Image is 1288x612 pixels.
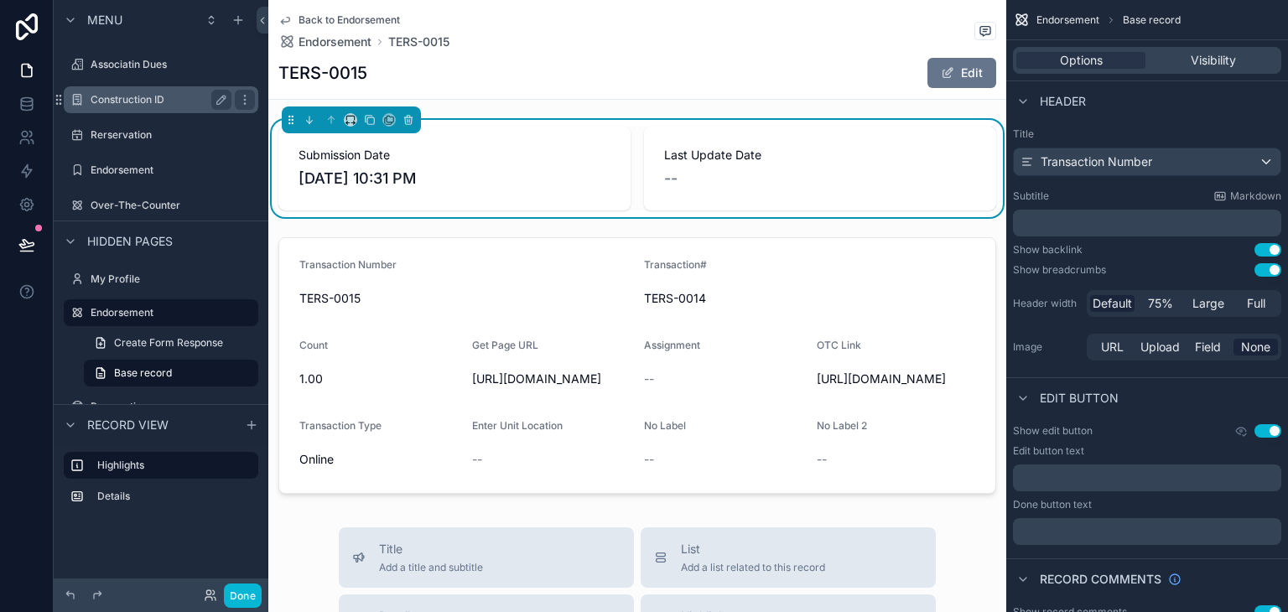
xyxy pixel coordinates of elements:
[97,490,252,503] label: Details
[1247,295,1265,312] span: Full
[1195,339,1221,355] span: Field
[64,86,258,113] a: Construction ID
[1036,13,1099,27] span: Endorsement
[1093,295,1132,312] span: Default
[64,266,258,293] a: My Profile
[84,329,258,356] a: Create Form Response
[64,393,258,420] a: Reservations
[64,299,258,326] a: Endorsement
[87,417,169,433] span: Record view
[1241,339,1270,355] span: None
[91,93,225,106] label: Construction ID
[64,122,258,148] a: Rerservation
[379,561,483,574] span: Add a title and subtitle
[54,444,268,526] div: scrollable content
[299,13,400,27] span: Back to Endorsement
[299,147,610,163] span: Submission Date
[1013,148,1281,176] button: Transaction Number
[91,400,255,413] label: Reservations
[1013,210,1281,236] div: scrollable content
[664,167,678,190] span: --
[1192,295,1224,312] span: Large
[1213,189,1281,203] a: Markdown
[1123,13,1181,27] span: Base record
[84,360,258,386] a: Base record
[1013,189,1049,203] label: Subtitle
[1060,52,1103,69] span: Options
[1013,297,1080,310] label: Header width
[91,199,255,212] label: Over-The-Counter
[664,147,976,163] span: Last Update Date
[1013,444,1084,458] label: Edit button text
[97,459,245,472] label: Highlights
[681,541,825,558] span: List
[339,527,634,588] button: TitleAdd a title and subtitle
[299,167,610,190] span: [DATE] 10:31 PM
[64,51,258,78] a: Associatin Dues
[1013,518,1281,545] div: scrollable content
[1148,295,1173,312] span: 75%
[1101,339,1124,355] span: URL
[1040,571,1161,588] span: Record comments
[278,13,400,27] a: Back to Endorsement
[87,233,173,250] span: Hidden pages
[87,12,122,29] span: Menu
[91,128,255,142] label: Rerservation
[1013,243,1083,257] div: Show backlink
[1013,498,1092,511] label: Done button text
[1013,464,1281,491] div: scrollable content
[1191,52,1236,69] span: Visibility
[91,306,248,319] label: Endorsement
[681,561,825,574] span: Add a list related to this record
[1013,127,1281,141] label: Title
[114,336,223,350] span: Create Form Response
[1013,263,1106,277] div: Show breadcrumbs
[1013,424,1093,438] label: Show edit button
[641,527,936,588] button: ListAdd a list related to this record
[91,58,255,71] label: Associatin Dues
[299,34,371,50] span: Endorsement
[1013,340,1080,354] label: Image
[278,61,367,85] h1: TERS-0015
[1040,390,1119,407] span: Edit button
[379,541,483,558] span: Title
[278,34,371,50] a: Endorsement
[91,272,255,286] label: My Profile
[64,157,258,184] a: Endorsement
[1040,93,1086,110] span: Header
[64,192,258,219] a: Over-The-Counter
[1230,189,1281,203] span: Markdown
[224,583,262,608] button: Done
[114,366,172,380] span: Base record
[388,34,449,50] a: TERS-0015
[1140,339,1180,355] span: Upload
[1041,153,1152,170] span: Transaction Number
[927,58,996,88] button: Edit
[91,163,255,177] label: Endorsement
